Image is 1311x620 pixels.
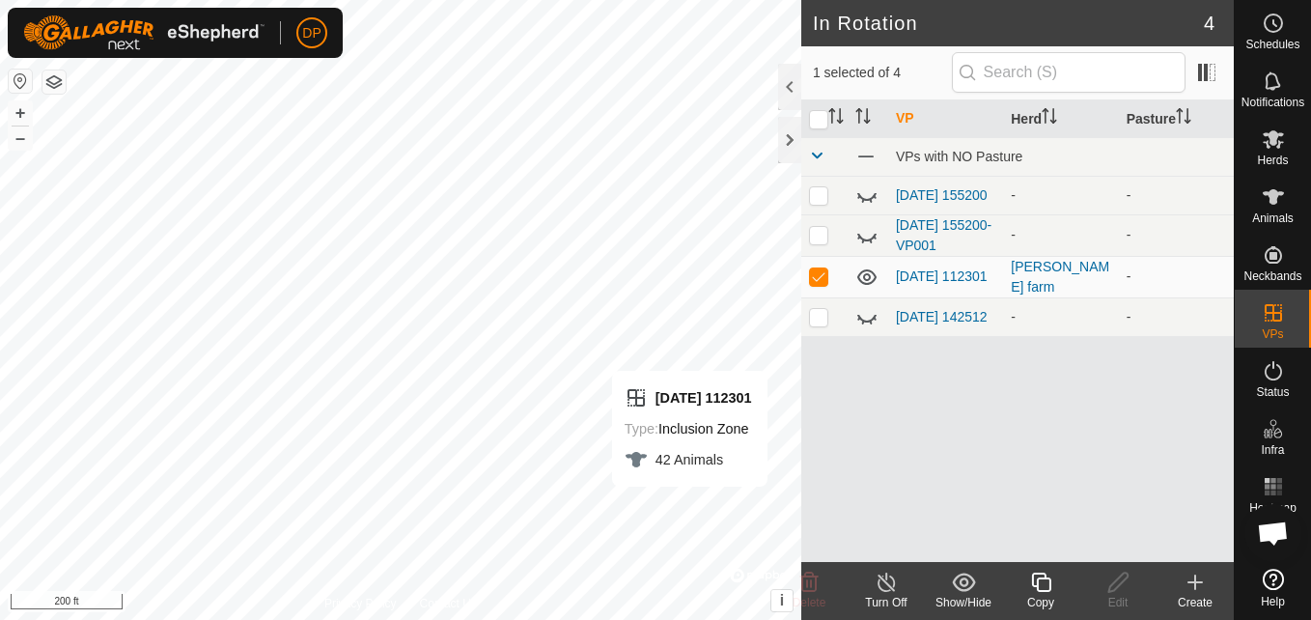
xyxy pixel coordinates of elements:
[1204,9,1214,38] span: 4
[896,309,988,324] a: [DATE] 142512
[625,448,752,471] div: 42 Animals
[1235,561,1311,615] a: Help
[1241,97,1304,108] span: Notifications
[1079,594,1157,611] div: Edit
[888,100,1003,138] th: VP
[1243,270,1301,282] span: Neckbands
[9,127,32,150] button: –
[42,70,66,94] button: Map Layers
[324,595,397,612] a: Privacy Policy
[771,590,793,611] button: i
[925,594,1002,611] div: Show/Hide
[1157,594,1234,611] div: Create
[1249,502,1297,514] span: Heatmap
[420,595,477,612] a: Contact Us
[1257,155,1288,166] span: Herds
[1261,596,1285,607] span: Help
[9,101,32,125] button: +
[1252,212,1294,224] span: Animals
[1176,111,1191,127] p-sorticon: Activate to sort
[1256,386,1289,398] span: Status
[1119,297,1234,336] td: -
[625,386,752,409] div: [DATE] 112301
[625,417,752,440] div: Inclusion Zone
[1011,257,1110,297] div: [PERSON_NAME] farm
[23,15,265,50] img: Gallagher Logo
[896,149,1226,164] div: VPs with NO Pasture
[1119,100,1234,138] th: Pasture
[848,594,925,611] div: Turn Off
[896,268,988,284] a: [DATE] 112301
[793,596,826,609] span: Delete
[828,111,844,127] p-sorticon: Activate to sort
[1042,111,1057,127] p-sorticon: Activate to sort
[1262,328,1283,340] span: VPs
[1003,100,1118,138] th: Herd
[1119,214,1234,256] td: -
[1011,307,1110,327] div: -
[302,23,321,43] span: DP
[813,63,952,83] span: 1 selected of 4
[1119,256,1234,297] td: -
[1011,225,1110,245] div: -
[1244,504,1302,562] div: Open chat
[952,52,1185,93] input: Search (S)
[813,12,1204,35] h2: In Rotation
[1011,185,1110,206] div: -
[625,421,658,437] label: Type:
[1245,39,1299,50] span: Schedules
[1002,594,1079,611] div: Copy
[896,187,988,203] a: [DATE] 155200
[1119,176,1234,214] td: -
[855,111,871,127] p-sorticon: Activate to sort
[896,217,991,253] a: [DATE] 155200-VP001
[9,70,32,93] button: Reset Map
[1261,444,1284,456] span: Infra
[780,592,784,608] span: i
